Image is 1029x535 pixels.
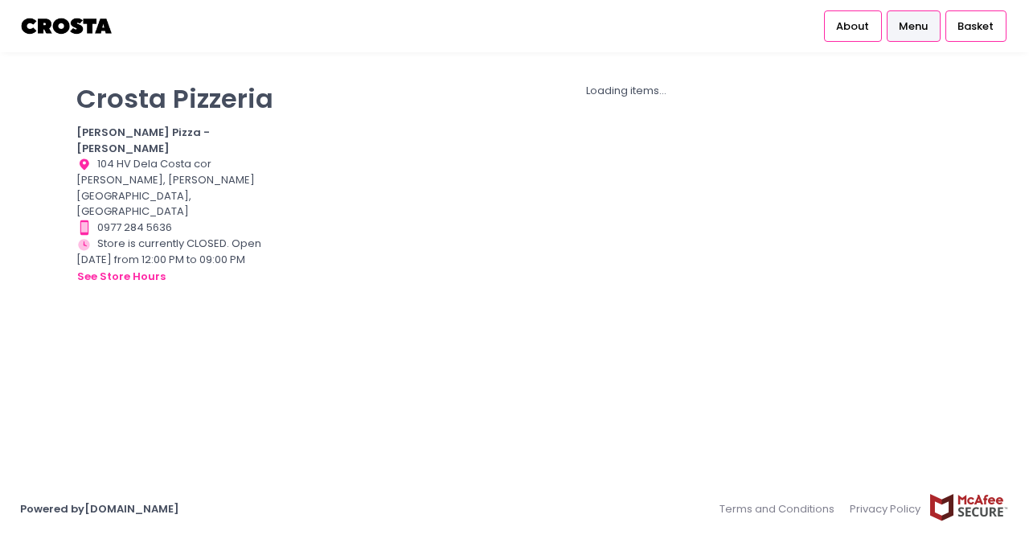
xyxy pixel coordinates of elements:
div: 0977 284 5636 [76,220,281,236]
button: see store hours [76,268,166,286]
div: 104 HV Dela Costa cor [PERSON_NAME], [PERSON_NAME][GEOGRAPHIC_DATA], [GEOGRAPHIC_DATA] [76,156,281,220]
span: Basket [957,19,994,35]
img: mcafee-secure [929,493,1009,521]
a: Terms and Conditions [719,493,842,525]
div: Loading items... [301,83,953,99]
p: Crosta Pizzeria [76,83,281,114]
a: Menu [887,10,941,41]
span: About [836,19,869,35]
img: logo [20,12,114,40]
div: Store is currently CLOSED. Open [DATE] from 12:00 PM to 09:00 PM [76,236,281,285]
a: Privacy Policy [842,493,929,525]
a: Powered by[DOMAIN_NAME] [20,501,179,516]
b: [PERSON_NAME] Pizza - [PERSON_NAME] [76,125,210,156]
span: Menu [899,19,928,35]
a: About [824,10,882,41]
